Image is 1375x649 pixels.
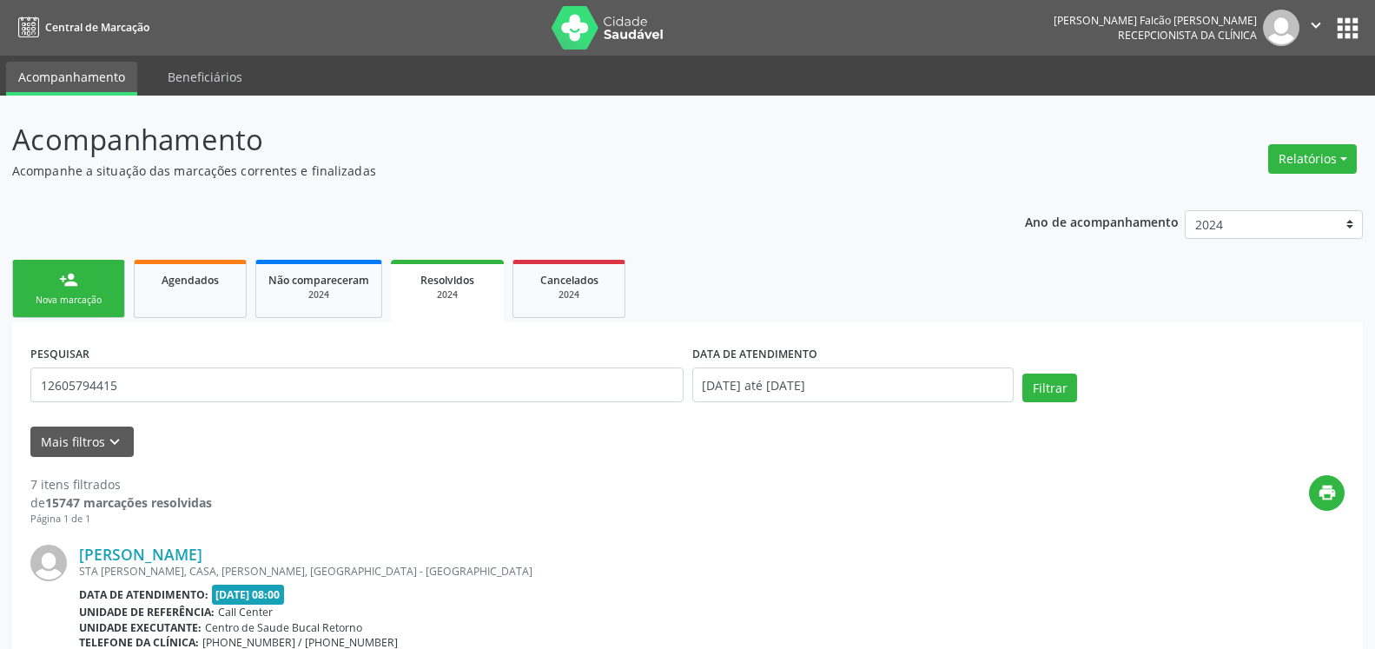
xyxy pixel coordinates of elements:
span: Cancelados [540,273,598,288]
button:  [1299,10,1332,46]
div: STA [PERSON_NAME], CASA, [PERSON_NAME], [GEOGRAPHIC_DATA] - [GEOGRAPHIC_DATA] [79,564,1345,579]
b: Unidade executante: [79,620,202,635]
input: Nome, código do beneficiário ou CPF [30,368,684,402]
p: Acompanhamento [12,118,958,162]
span: Não compareceram [268,273,369,288]
p: Acompanhe a situação das marcações correntes e finalizadas [12,162,958,180]
div: [PERSON_NAME] Falcão [PERSON_NAME] [1054,13,1257,28]
p: Ano de acompanhamento [1025,210,1179,232]
button: Filtrar [1022,374,1077,403]
a: Beneficiários [155,62,255,92]
span: Centro de Saude Bucal Retorno [205,620,362,635]
i:  [1306,16,1325,35]
a: Acompanhamento [6,62,137,96]
b: Data de atendimento: [79,587,208,602]
span: Recepcionista da clínica [1118,28,1257,43]
a: Central de Marcação [12,13,149,42]
i: keyboard_arrow_down [105,433,124,452]
div: 2024 [403,288,492,301]
span: Resolvidos [420,273,474,288]
div: 7 itens filtrados [30,475,212,493]
button: Mais filtroskeyboard_arrow_down [30,427,134,457]
span: [DATE] 08:00 [212,585,285,605]
img: img [1263,10,1299,46]
span: Call Center [218,605,273,619]
span: Central de Marcação [45,20,149,35]
img: img [30,545,67,581]
button: print [1309,475,1345,511]
div: 2024 [268,288,369,301]
label: DATA DE ATENDIMENTO [692,341,817,368]
a: [PERSON_NAME] [79,545,202,564]
strong: 15747 marcações resolvidas [45,494,212,511]
span: Agendados [162,273,219,288]
div: Nova marcação [25,294,112,307]
button: Relatórios [1268,144,1357,174]
div: Página 1 de 1 [30,512,212,526]
input: Selecione um intervalo [692,368,1015,402]
b: Unidade de referência: [79,605,215,619]
i: print [1318,483,1337,502]
div: 2024 [526,288,612,301]
div: de [30,493,212,512]
label: PESQUISAR [30,341,89,368]
button: apps [1332,13,1363,43]
div: person_add [59,270,78,289]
